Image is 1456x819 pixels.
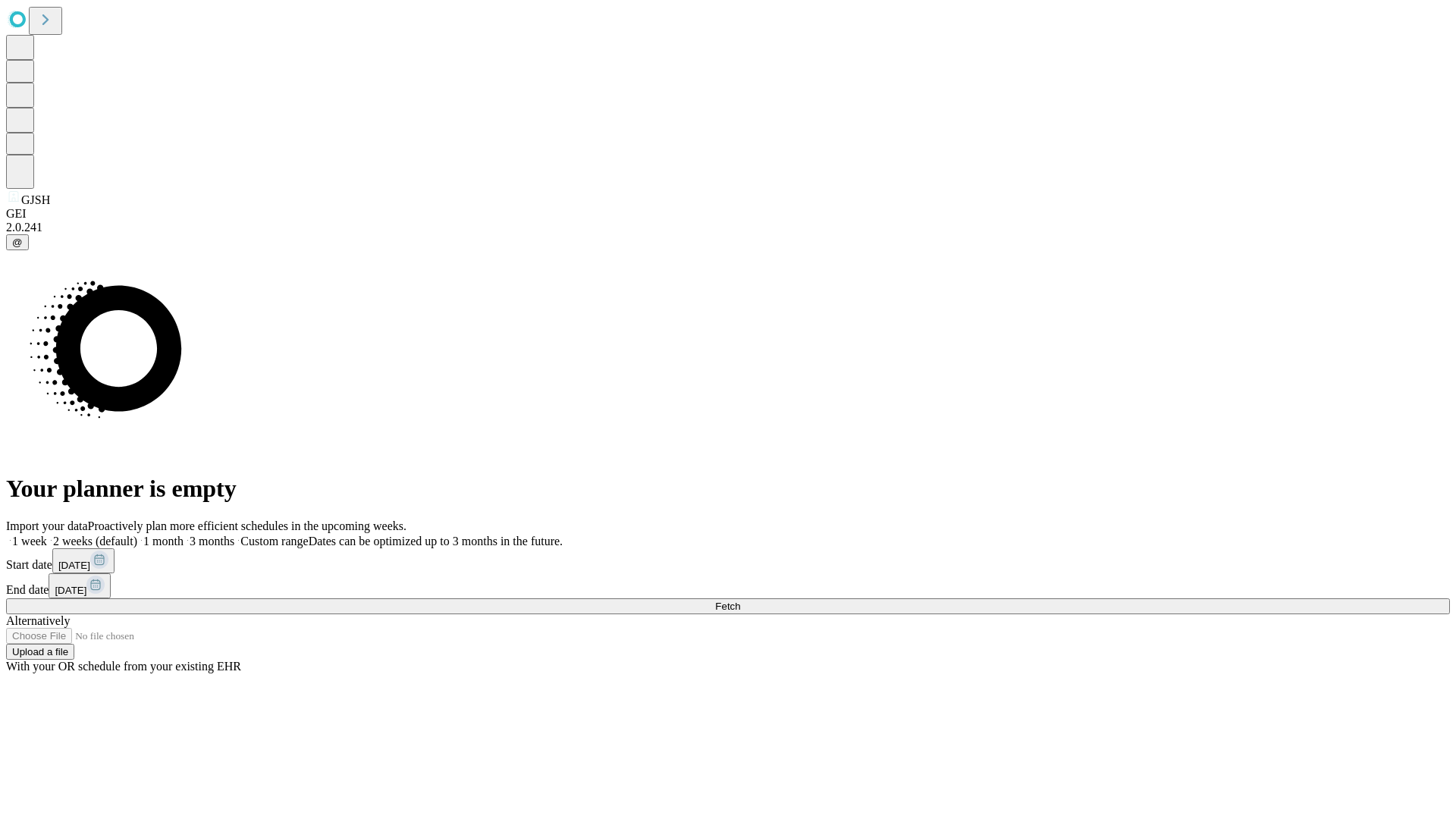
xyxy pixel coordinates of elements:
span: With your OR schedule from your existing EHR [6,660,241,673]
span: Custom range [240,535,308,548]
button: [DATE] [52,548,115,573]
span: 1 week [12,535,47,548]
button: [DATE] [49,573,111,598]
div: Start date [6,548,1450,573]
span: 1 month [143,535,184,548]
h1: Your planner is empty [6,475,1450,503]
span: Dates can be optimized up to 3 months in the future. [309,535,563,548]
span: GJSH [21,193,50,206]
span: Alternatively [6,614,70,627]
span: 3 months [190,535,234,548]
span: 2 weeks (default) [53,535,137,548]
button: Upload a file [6,644,74,660]
span: @ [12,237,23,248]
span: Proactively plan more efficient schedules in the upcoming weeks. [88,519,406,532]
span: [DATE] [55,585,86,596]
div: GEI [6,207,1450,221]
span: [DATE] [58,560,90,571]
button: Fetch [6,598,1450,614]
span: Import your data [6,519,88,532]
div: End date [6,573,1450,598]
button: @ [6,234,29,250]
div: 2.0.241 [6,221,1450,234]
span: Fetch [715,601,740,612]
